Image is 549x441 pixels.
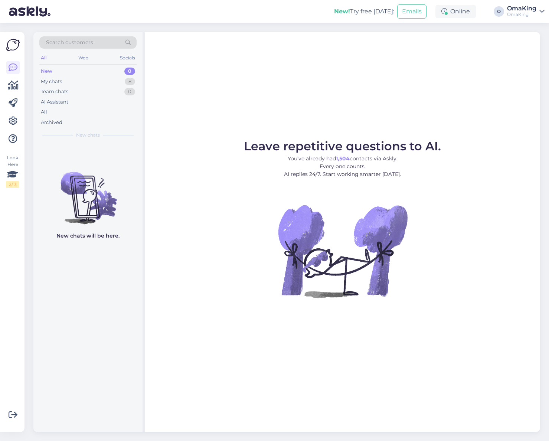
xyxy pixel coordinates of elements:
button: Emails [397,4,427,19]
div: Web [77,53,90,63]
div: Online [435,5,476,18]
b: New! [334,8,350,15]
div: All [41,108,47,116]
div: 0 [124,88,135,95]
div: Try free [DATE]: [334,7,394,16]
div: Socials [118,53,137,63]
p: New chats will be here. [56,232,120,240]
b: 1,504 [336,155,350,162]
img: Askly Logo [6,38,20,52]
img: No chats [33,159,143,225]
div: All [39,53,48,63]
div: Archived [41,119,62,126]
div: OmaKing [507,12,536,17]
div: OmaKing [507,6,536,12]
div: 0 [124,68,135,75]
span: Search customers [46,39,93,46]
div: 8 [125,78,135,85]
p: You’ve already had contacts via Askly. Every one counts. AI replies 24/7. Start working smarter [... [244,155,441,178]
span: New chats [76,132,100,138]
div: 2 / 3 [6,181,19,188]
img: No Chat active [276,184,409,318]
div: AI Assistant [41,98,68,106]
a: OmaKingOmaKing [507,6,545,17]
div: My chats [41,78,62,85]
div: Look Here [6,154,19,188]
div: O [494,6,504,17]
span: Leave repetitive questions to AI. [244,139,441,153]
div: New [41,68,52,75]
div: Team chats [41,88,68,95]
